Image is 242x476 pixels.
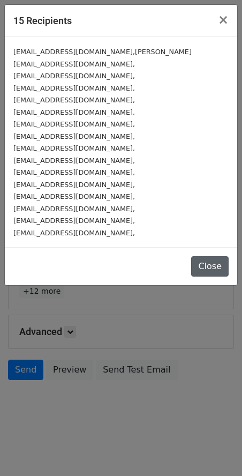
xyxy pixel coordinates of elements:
small: [EMAIL_ADDRESS][DOMAIN_NAME], [13,84,135,92]
small: [EMAIL_ADDRESS][DOMAIN_NAME], [13,144,135,152]
small: [EMAIL_ADDRESS][DOMAIN_NAME], [13,168,135,176]
small: [EMAIL_ADDRESS][DOMAIN_NAME], [13,120,135,128]
span: × [218,12,229,27]
iframe: Chat Widget [188,425,242,476]
button: Close [209,5,237,35]
div: 聊天小组件 [188,425,242,476]
small: [EMAIL_ADDRESS][DOMAIN_NAME], [13,108,135,116]
small: [EMAIL_ADDRESS][DOMAIN_NAME],[PERSON_NAME][EMAIL_ADDRESS][DOMAIN_NAME], [13,48,192,68]
small: [EMAIL_ADDRESS][DOMAIN_NAME], [13,72,135,80]
button: Close [191,256,229,277]
small: [EMAIL_ADDRESS][DOMAIN_NAME], [13,217,135,225]
h5: 15 Recipients [13,13,72,28]
small: [EMAIL_ADDRESS][DOMAIN_NAME], [13,192,135,200]
small: [EMAIL_ADDRESS][DOMAIN_NAME], [13,96,135,104]
small: [EMAIL_ADDRESS][DOMAIN_NAME], [13,181,135,189]
small: [EMAIL_ADDRESS][DOMAIN_NAME], [13,205,135,213]
small: [EMAIL_ADDRESS][DOMAIN_NAME], [13,132,135,140]
small: [EMAIL_ADDRESS][DOMAIN_NAME], [13,157,135,165]
small: [EMAIL_ADDRESS][DOMAIN_NAME], [13,229,135,237]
